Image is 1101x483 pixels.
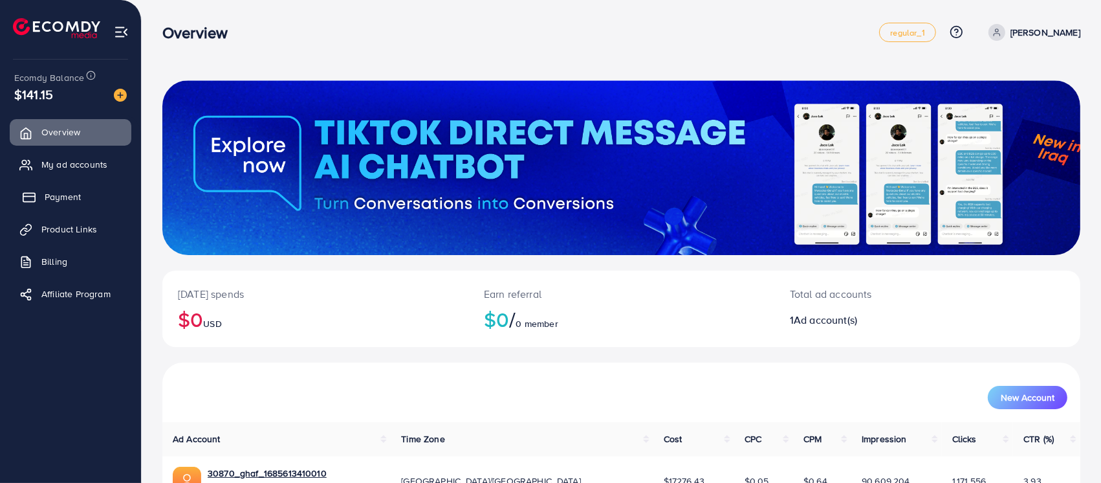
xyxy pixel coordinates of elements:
[10,152,131,177] a: My ad accounts
[790,286,988,302] p: Total ad accounts
[745,432,761,445] span: CPC
[13,18,100,38] img: logo
[509,304,516,334] span: /
[10,184,131,210] a: Payment
[862,432,907,445] span: Impression
[401,432,444,445] span: Time Zone
[41,255,67,268] span: Billing
[178,307,453,331] h2: $0
[178,286,453,302] p: [DATE] spends
[10,119,131,145] a: Overview
[41,158,107,171] span: My ad accounts
[10,281,131,307] a: Affiliate Program
[1046,425,1091,473] iframe: Chat
[10,249,131,275] a: Billing
[203,317,221,330] span: USD
[952,432,977,445] span: Clicks
[484,286,759,302] p: Earn referral
[879,23,935,42] a: regular_1
[14,85,53,104] span: $141.15
[114,25,129,39] img: menu
[208,467,327,480] a: 30870_ghaf_1685613410010
[803,432,822,445] span: CPM
[41,126,80,139] span: Overview
[114,89,127,102] img: image
[41,223,97,236] span: Product Links
[173,432,221,445] span: Ad Account
[983,24,1080,41] a: [PERSON_NAME]
[794,313,857,327] span: Ad account(s)
[45,190,81,203] span: Payment
[790,314,988,326] h2: 1
[162,23,238,42] h3: Overview
[516,317,558,330] span: 0 member
[10,216,131,242] a: Product Links
[988,386,1067,409] button: New Account
[890,28,924,37] span: regular_1
[41,287,111,300] span: Affiliate Program
[14,71,84,84] span: Ecomdy Balance
[484,307,759,331] h2: $0
[1023,432,1054,445] span: CTR (%)
[1001,393,1054,402] span: New Account
[1010,25,1080,40] p: [PERSON_NAME]
[664,432,682,445] span: Cost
